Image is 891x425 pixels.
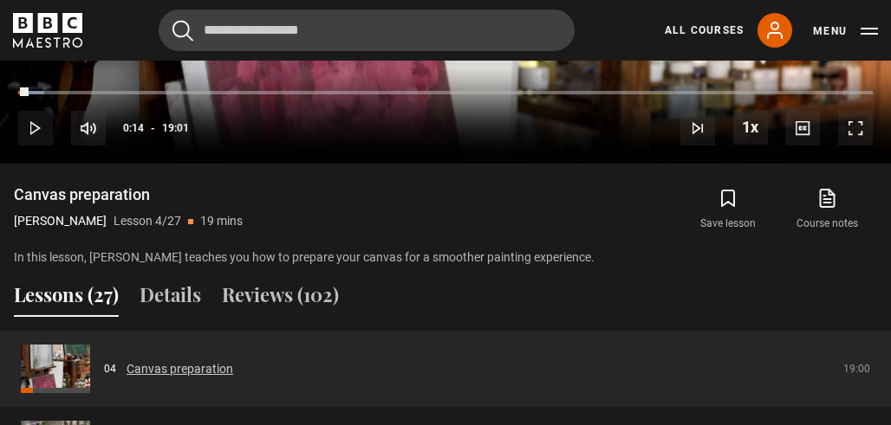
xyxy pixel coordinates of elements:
[785,111,820,145] button: Captions
[14,212,107,230] p: [PERSON_NAME]
[140,280,201,317] button: Details
[679,184,777,235] button: Save lesson
[200,212,243,230] p: 19 mins
[114,212,181,230] p: Lesson 4/27
[778,184,877,235] a: Course notes
[680,111,715,145] button: Next Lesson
[162,113,189,144] span: 19:01
[127,360,233,378] a: Canvas preparation
[123,113,144,144] span: 0:14
[665,23,744,38] a: All Courses
[813,23,878,40] button: Toggle navigation
[14,248,877,267] p: In this lesson, [PERSON_NAME] teaches you how to prepare your canvas for a smoother painting expe...
[14,280,119,317] button: Lessons (27)
[18,91,873,94] div: Progress Bar
[13,13,82,48] svg: BBC Maestro
[18,111,53,145] button: Play
[151,122,155,134] span: -
[14,184,243,205] h1: Canvas preparation
[222,280,339,317] button: Reviews (102)
[172,20,193,42] button: Submit the search query
[733,110,768,145] button: Playback Rate
[159,10,575,51] input: Search
[838,111,873,145] button: Fullscreen
[71,111,106,145] button: Mute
